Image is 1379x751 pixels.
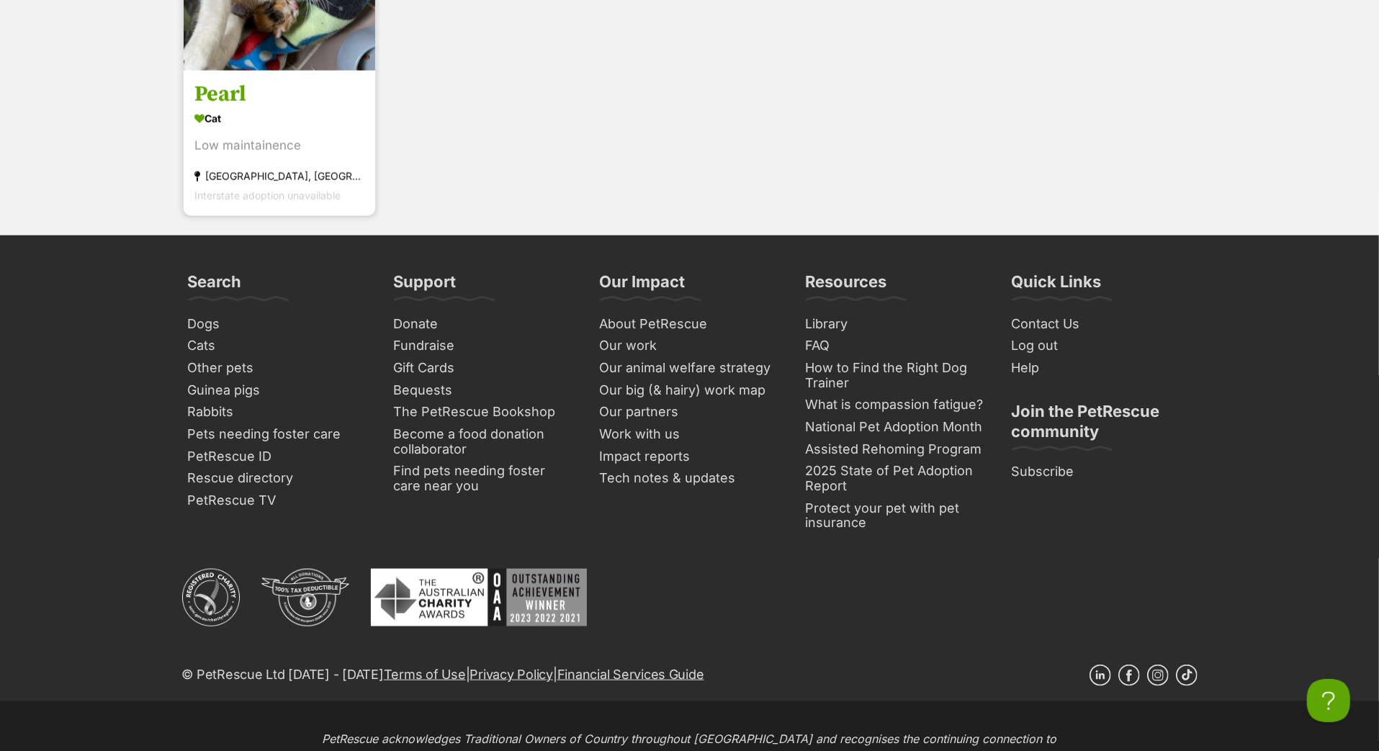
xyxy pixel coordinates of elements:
[594,357,786,379] a: Our animal welfare strategy
[182,335,374,357] a: Cats
[182,665,704,684] p: © PetRescue Ltd [DATE] - [DATE] | |
[194,167,364,186] div: [GEOGRAPHIC_DATA], [GEOGRAPHIC_DATA]
[388,423,580,460] a: Become a food donation collaborator
[388,379,580,402] a: Bequests
[388,335,580,357] a: Fundraise
[800,335,992,357] a: FAQ
[594,423,786,446] a: Work with us
[1176,665,1198,686] a: TikTok
[800,313,992,336] a: Library
[184,71,375,217] a: Pearl Cat Low maintainence [GEOGRAPHIC_DATA], [GEOGRAPHIC_DATA] Interstate adoption unavailable f...
[594,335,786,357] a: Our work
[194,81,364,109] h3: Pearl
[182,467,374,490] a: Rescue directory
[182,401,374,423] a: Rabbits
[182,357,374,379] a: Other pets
[594,313,786,336] a: About PetRescue
[388,357,580,379] a: Gift Cards
[1012,401,1192,450] h3: Join the PetRescue community
[194,190,341,202] span: Interstate adoption unavailable
[384,667,466,682] a: Terms of Use
[371,569,587,626] img: Australian Charity Awards - Outstanding Achievement Winner 2023 - 2022 - 2021
[388,313,580,336] a: Donate
[1006,461,1198,483] a: Subscribe
[261,569,349,626] img: DGR
[600,271,686,300] h3: Our Impact
[1307,679,1350,722] iframe: Help Scout Beacon - Open
[594,467,786,490] a: Tech notes & updates
[800,394,992,416] a: What is compassion fatigue?
[388,401,580,423] a: The PetRescue Bookshop
[182,313,374,336] a: Dogs
[1118,665,1140,686] a: Facebook
[194,109,364,130] div: Cat
[594,379,786,402] a: Our big (& hairy) work map
[1147,665,1169,686] a: Instagram
[557,667,704,682] a: Financial Services Guide
[194,137,364,156] div: Low maintainence
[182,446,374,468] a: PetRescue ID
[594,401,786,423] a: Our partners
[800,439,992,461] a: Assisted Rehoming Program
[182,490,374,512] a: PetRescue TV
[182,379,374,402] a: Guinea pigs
[800,460,992,497] a: 2025 State of Pet Adoption Report
[800,498,992,534] a: Protect your pet with pet insurance
[594,446,786,468] a: Impact reports
[188,271,242,300] h3: Search
[388,460,580,497] a: Find pets needing foster care near you
[806,271,887,300] h3: Resources
[470,667,552,682] a: Privacy Policy
[1012,271,1102,300] h3: Quick Links
[1006,335,1198,357] a: Log out
[800,357,992,394] a: How to Find the Right Dog Trainer
[1090,665,1111,686] a: Linkedin
[1006,313,1198,336] a: Contact Us
[800,416,992,439] a: National Pet Adoption Month
[394,271,457,300] h3: Support
[182,423,374,446] a: Pets needing foster care
[1006,357,1198,379] a: Help
[182,569,240,626] img: ACNC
